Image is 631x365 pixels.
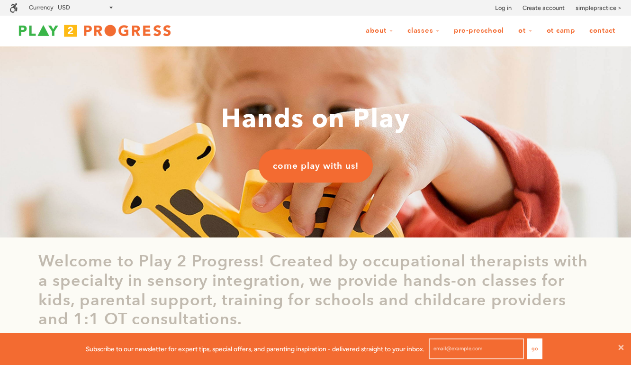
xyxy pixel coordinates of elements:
[259,149,373,182] a: come play with us!
[38,252,593,329] p: Welcome to Play 2 Progress! Created by occupational therapists with a specialty in sensory integr...
[576,3,622,13] a: simplepractice >
[448,22,510,40] a: Pre-Preschool
[541,22,581,40] a: OT Camp
[429,338,524,359] input: email@example.com
[273,160,359,172] span: come play with us!
[495,3,512,13] a: Log in
[527,338,542,359] button: Go
[86,344,424,354] p: Subscribe to our newsletter for expert tips, special offers, and parenting inspiration - delivere...
[29,4,54,11] label: Currency
[523,3,565,13] a: Create account
[583,22,622,40] a: Contact
[9,21,180,40] img: Play2Progress logo
[512,22,539,40] a: OT
[401,22,446,40] a: Classes
[360,22,399,40] a: About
